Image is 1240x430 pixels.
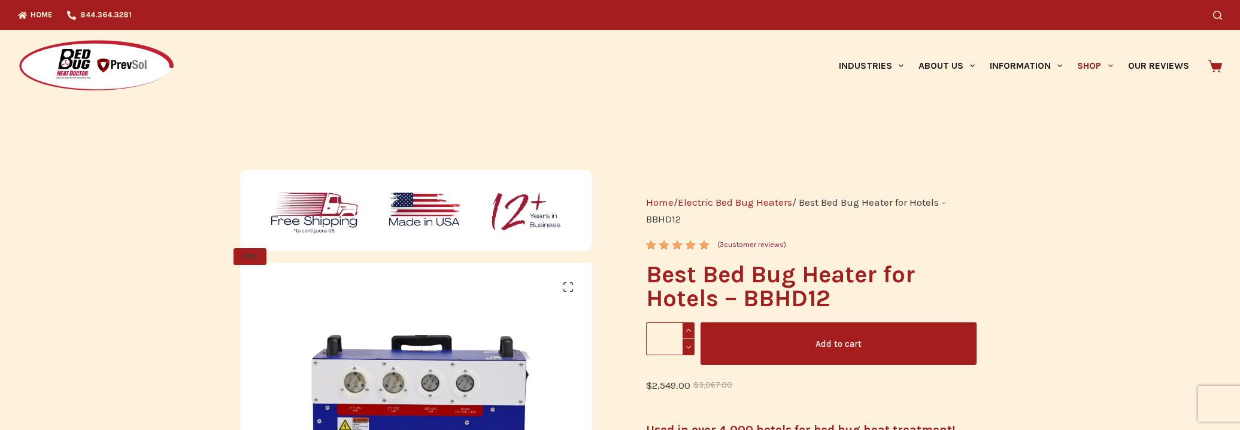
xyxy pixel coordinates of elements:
input: Product quantity [646,322,695,355]
bdi: 3,067.00 [693,380,732,389]
span: 3 [720,240,724,249]
h1: Best Bed Bug Heater for Hotels – BBHD12 [646,263,976,310]
a: Shop [1070,30,1120,102]
a: About Us [911,30,982,102]
a: Industries [831,30,911,102]
img: Prevsol/Bed Bug Heat Doctor [18,39,175,93]
span: $ [693,380,699,389]
bdi: 2,549.00 [646,379,690,391]
a: Information [983,30,1070,102]
span: Rated out of 5 based on customer ratings [646,240,710,313]
div: Rated 5.00 out of 5 [646,240,710,249]
span: $ [646,379,652,391]
a: Our Reviews [1120,30,1196,102]
a: Home [646,196,674,208]
button: Search [1213,11,1222,20]
span: 3 [646,240,654,259]
nav: Primary [831,30,1196,102]
a: Electric Bed Bug Heaters [678,196,792,208]
nav: Breadcrumb [646,194,976,227]
span: SALE [234,248,266,265]
a: View full-screen image gallery [556,275,580,299]
a: (3customer reviews) [717,239,786,251]
button: Add to cart [701,322,977,365]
